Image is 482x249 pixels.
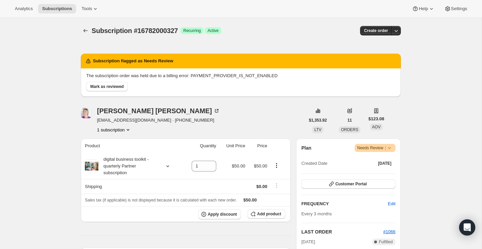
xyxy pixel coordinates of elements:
span: [EMAIL_ADDRESS][DOMAIN_NAME] · [PHONE_NUMBER] [97,117,220,124]
span: $50.00 [232,163,245,168]
div: [PERSON_NAME] [PERSON_NAME] [97,107,220,114]
p: The subscription order was held due to a billing error: PAYMENT_PROVIDER_IS_NOT_ENABLED [86,72,395,79]
th: Quantity [182,138,218,153]
span: Active [207,28,219,33]
h2: LAST ORDER [301,228,383,235]
button: Subscriptions [81,26,90,35]
h2: Plan [301,145,312,151]
span: Create order [364,28,388,33]
span: Created Date [301,160,327,167]
span: Help [419,6,428,11]
span: $123.08 [368,116,384,122]
span: ORDERS [341,127,358,132]
span: Analytics [15,6,33,11]
span: $1,353.92 [309,118,327,123]
span: Settings [451,6,467,11]
span: $0.00 [256,184,267,189]
button: Tools [77,4,103,13]
button: $1,353.92 [305,116,331,125]
span: Needs Review [357,145,393,151]
button: Analytics [11,4,37,13]
th: Price [247,138,269,153]
span: Mark as reviewed [90,84,124,89]
span: AOV [372,125,381,129]
th: Shipping [81,179,182,194]
button: Product actions [271,162,282,169]
th: Unit Price [218,138,247,153]
a: #1066 [383,229,395,234]
h2: FREQUENCY [301,200,388,207]
span: Subscriptions [42,6,72,11]
span: Subscription #16782000327 [92,27,178,34]
span: Add product [257,211,281,217]
span: [DATE] [378,161,391,166]
button: Product actions [97,126,131,133]
span: | [385,145,386,151]
span: $50.00 [254,163,267,168]
button: Mark as reviewed [86,82,128,91]
span: Fulfilled [379,239,393,245]
button: Shipping actions [271,182,282,189]
th: Product [81,138,182,153]
button: 11 [343,116,356,125]
button: Add product [248,209,285,219]
span: 11 [347,118,352,123]
span: Every 3 months [301,211,332,216]
button: Help [408,4,439,13]
span: Edit [388,200,395,207]
span: Recurring [183,28,201,33]
span: Apply discount [208,212,237,217]
span: Customer Portal [335,181,367,187]
button: Edit [384,198,399,209]
div: Open Intercom Messenger [459,219,475,236]
button: Subscriptions [38,4,76,13]
button: [DATE] [374,159,395,168]
span: Tools [82,6,92,11]
button: #1066 [383,228,395,235]
span: LTV [314,127,321,132]
button: Settings [440,4,471,13]
div: digital business toolkit - quarterly Partner subscription [98,156,159,176]
span: $50.00 [244,197,257,203]
span: Sales tax (if applicable) is not displayed because it is calculated with each new order. [85,198,237,203]
button: Customer Portal [301,179,395,189]
button: Create order [360,26,392,35]
button: Apply discount [198,209,241,219]
span: Kara Kinser [81,107,92,118]
span: [DATE] [301,239,315,245]
h2: Subscription flagged as Needs Review [93,58,173,64]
